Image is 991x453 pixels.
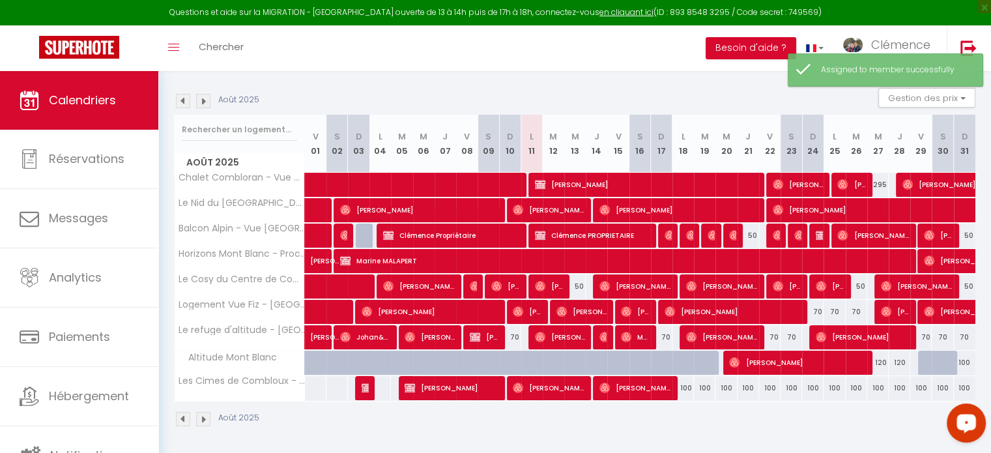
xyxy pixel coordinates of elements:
[867,173,889,197] div: 295
[846,300,867,324] div: 70
[910,325,932,349] div: 70
[932,325,953,349] div: 70
[878,88,975,108] button: Gestion des prix
[954,224,975,248] div: 50
[889,376,910,400] div: 100
[816,325,909,349] span: [PERSON_NAME]
[954,351,975,375] div: 100
[49,151,124,167] span: Réservations
[405,325,455,349] span: [PERSON_NAME]
[715,376,737,400] div: 100
[177,300,307,310] span: Logement Vue Fiz - [GEOGRAPHIC_DATA]
[177,325,307,335] span: Le refuge d'altitude - [GEOGRAPHIC_DATA]
[773,172,823,197] span: [PERSON_NAME]
[182,118,297,141] input: Rechercher un logement...
[348,115,369,173] th: 03
[651,115,672,173] th: 17
[672,376,694,400] div: 100
[49,388,129,404] span: Hébergement
[701,130,709,143] abbr: M
[871,37,930,53] span: Clémence
[470,274,477,299] span: [PERSON_NAME]
[629,115,651,173] th: 16
[940,130,945,143] abbr: S
[833,130,837,143] abbr: L
[507,130,513,143] abbr: D
[310,318,340,343] span: [PERSON_NAME]
[810,130,816,143] abbr: D
[773,274,801,299] span: [PERSON_NAME]
[391,115,412,173] th: 05
[564,274,586,299] div: 50
[954,115,975,173] th: 31
[932,115,953,173] th: 30
[924,223,953,248] span: [PERSON_NAME]
[932,376,953,400] div: 100
[960,40,977,56] img: logout
[910,376,932,400] div: 100
[794,223,801,248] span: [PERSON_NAME]
[802,376,824,400] div: 100
[599,375,671,400] span: [PERSON_NAME]
[867,351,889,375] div: 120
[442,130,448,143] abbr: J
[564,115,586,173] th: 13
[781,325,802,349] div: 70
[405,375,498,400] span: [PERSON_NAME]
[738,224,759,248] div: 50
[954,274,975,299] div: 50
[49,269,102,285] span: Analytics
[867,376,889,400] div: 100
[954,376,975,400] div: 100
[759,325,781,349] div: 70
[513,197,584,222] span: [PERSON_NAME]
[615,130,621,143] abbr: V
[49,329,110,345] span: Paiements
[513,375,584,400] span: [PERSON_NAME]
[478,115,499,173] th: 09
[383,223,519,248] span: Clémence Propriétaire
[586,115,607,173] th: 14
[738,115,759,173] th: 21
[816,274,844,299] span: [PERSON_NAME]
[781,115,802,173] th: 23
[521,115,543,173] th: 11
[326,115,348,173] th: 02
[837,172,866,197] span: [PERSON_NAME]
[435,115,456,173] th: 07
[723,130,730,143] abbr: M
[340,223,347,248] span: [PERSON_NAME] Et Solène Et Solène
[715,115,737,173] th: 20
[802,115,824,173] th: 24
[177,376,307,386] span: Les Cimes de Combloux - Proche pistes et village
[535,172,757,197] span: [PERSON_NAME]
[305,325,326,350] a: [PERSON_NAME]
[456,115,478,173] th: 08
[833,25,947,71] a: ... Clémence
[852,130,860,143] abbr: M
[962,130,968,143] abbr: D
[759,376,781,400] div: 100
[305,249,326,274] a: [PERSON_NAME]
[665,223,672,248] span: [PERSON_NAME]
[910,115,932,173] th: 29
[340,248,906,273] span: Marine MALAPERT
[543,115,564,173] th: 12
[499,115,521,173] th: 10
[571,130,579,143] abbr: M
[897,130,902,143] abbr: J
[535,325,585,349] span: [PERSON_NAME]
[651,325,672,349] div: 70
[513,299,541,324] span: [PERSON_NAME]
[788,130,794,143] abbr: S
[177,224,307,233] span: Balcon Alpin - Vue [GEOGRAPHIC_DATA]
[362,299,498,324] span: [PERSON_NAME]
[313,130,319,143] abbr: V
[594,130,599,143] abbr: J
[843,38,863,53] img: ...
[802,300,824,324] div: 70
[177,249,307,259] span: Horizons Mont Blanc - Proche des pistes
[694,376,715,400] div: 100
[637,130,643,143] abbr: S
